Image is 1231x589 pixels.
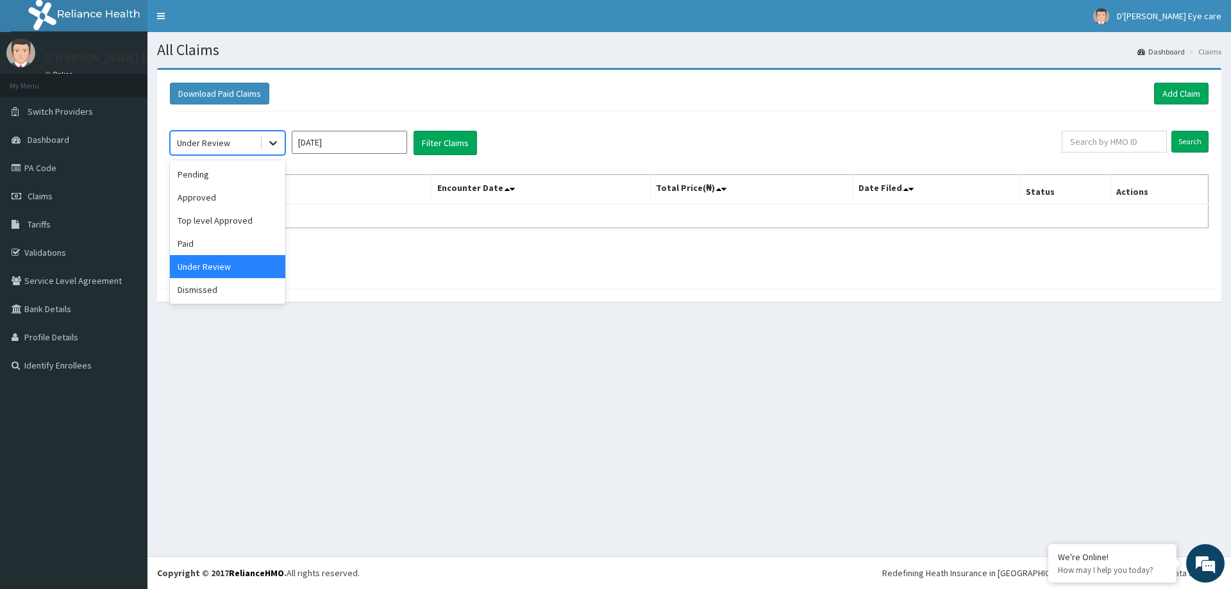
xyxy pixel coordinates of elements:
div: We're Online! [1058,551,1167,563]
th: Name [171,175,432,204]
li: Claims [1186,46,1221,57]
span: Dashboard [28,134,69,145]
th: Total Price(₦) [650,175,853,204]
input: Select Month and Year [292,131,407,154]
h1: All Claims [157,42,1221,58]
div: Approved [170,186,285,209]
p: D'[PERSON_NAME] Eye care [45,52,184,63]
button: Filter Claims [414,131,477,155]
img: User Image [6,38,35,67]
button: Download Paid Claims [170,83,269,104]
p: How may I help you today? [1058,565,1167,576]
div: Under Review [170,255,285,278]
a: Online [45,70,76,79]
th: Actions [1110,175,1208,204]
div: Top level Approved [170,209,285,232]
img: User Image [1093,8,1109,24]
div: Minimize live chat window [210,6,241,37]
img: d_794563401_company_1708531726252_794563401 [24,64,52,96]
span: Claims [28,190,53,202]
th: Encounter Date [431,175,650,204]
div: Paid [170,232,285,255]
th: Date Filed [853,175,1020,204]
textarea: Type your message and hit 'Enter' [6,350,244,395]
strong: Copyright © 2017 . [157,567,287,579]
span: Switch Providers [28,106,93,117]
a: Dashboard [1137,46,1185,57]
a: RelianceHMO [229,567,284,579]
input: Search by HMO ID [1062,131,1167,153]
a: Add Claim [1154,83,1209,104]
span: Tariffs [28,219,51,230]
div: Redefining Heath Insurance in [GEOGRAPHIC_DATA] using Telemedicine and Data Science! [882,567,1221,579]
div: Chat with us now [67,72,215,88]
th: Status [1020,175,1110,204]
input: Search [1171,131,1209,153]
div: Under Review [177,137,230,149]
span: We're online! [74,162,177,291]
span: D'[PERSON_NAME] Eye care [1117,10,1221,22]
div: Dismissed [170,278,285,301]
div: Pending [170,163,285,186]
footer: All rights reserved. [147,556,1231,589]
